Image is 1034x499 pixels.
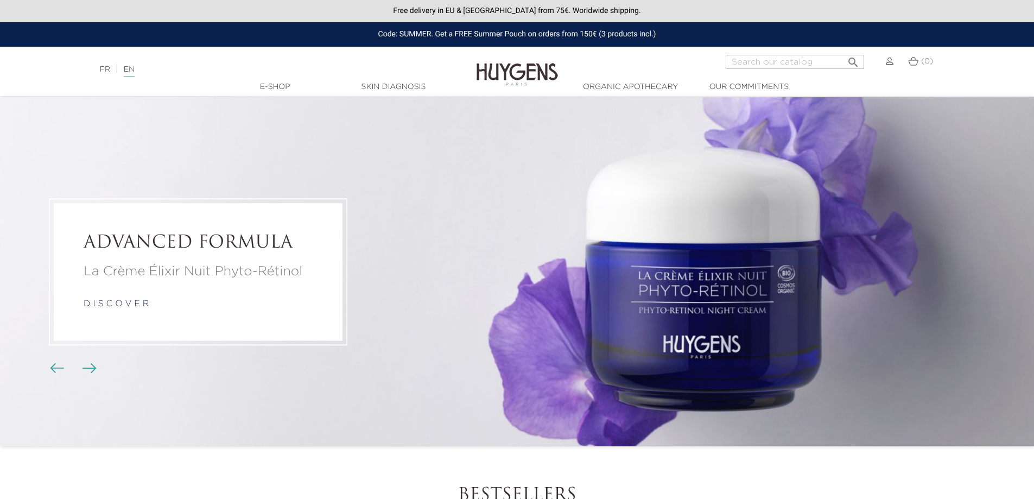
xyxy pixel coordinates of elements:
a: Skin Diagnosis [339,81,448,93]
p: La Crème Élixir Nuit Phyto-Rétinol [84,262,313,281]
button:  [843,52,863,66]
input: Search [726,55,864,69]
i:  [847,53,860,66]
a: E-Shop [221,81,329,93]
div: | [94,63,423,76]
h2: ADVANCED FORMULA [84,233,313,254]
a: FR [100,66,110,73]
a: d i s c o v e r [84,300,149,308]
div: Carousel buttons [54,361,90,377]
a: EN [124,66,135,77]
a: Our commitments [695,81,803,93]
span: (0) [921,58,933,65]
img: Huygens [477,46,558,87]
a: Organic Apothecary [576,81,685,93]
